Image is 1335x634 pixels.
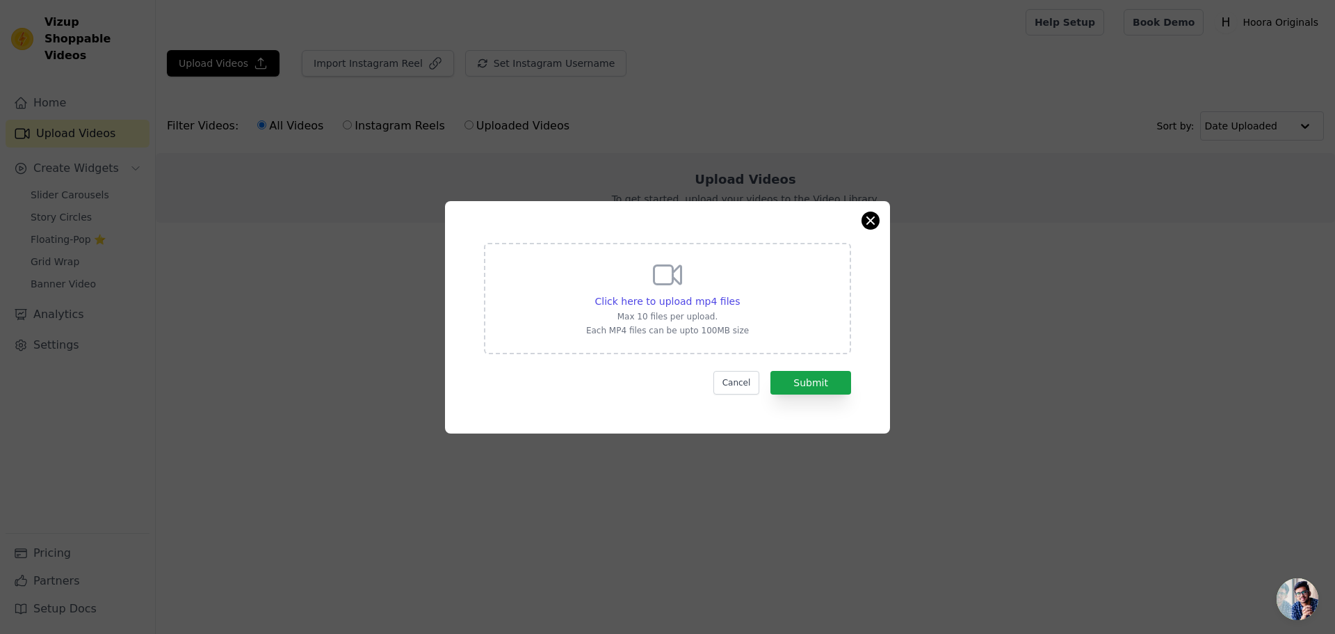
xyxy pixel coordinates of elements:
[586,325,749,336] p: Each MP4 files can be upto 100MB size
[713,371,760,395] button: Cancel
[770,371,851,395] button: Submit
[1277,578,1318,620] a: Open chat
[586,311,749,322] p: Max 10 files per upload.
[862,212,879,229] button: Close modal
[595,296,741,307] span: Click here to upload mp4 files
